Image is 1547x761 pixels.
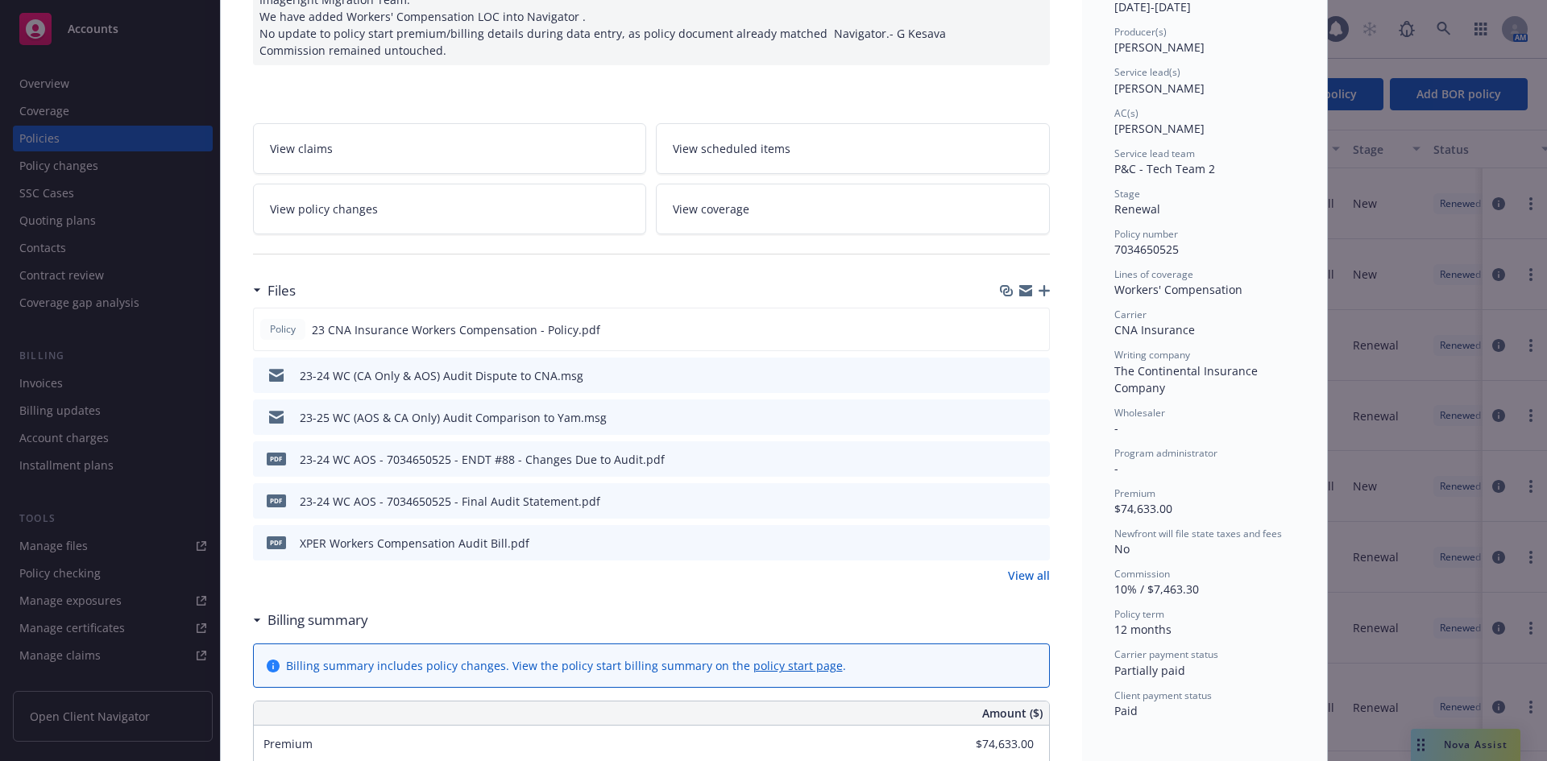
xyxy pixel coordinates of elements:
span: 12 months [1114,622,1172,637]
span: [PERSON_NAME] [1114,81,1205,96]
span: Service lead(s) [1114,65,1180,79]
span: AC(s) [1114,106,1138,120]
span: Carrier payment status [1114,647,1218,661]
span: Policy [267,322,299,337]
span: - [1114,461,1118,476]
span: Renewal [1114,201,1160,217]
span: Program administrator [1114,446,1217,460]
span: - [1114,420,1118,436]
div: 23-24 WC AOS - 7034650525 - ENDT #88 - Changes Due to Audit.pdf [300,451,665,468]
span: Stage [1114,187,1140,201]
span: Wholesaler [1114,406,1165,420]
span: View scheduled items [673,140,790,157]
span: View policy changes [270,201,378,217]
button: download file [1003,493,1016,510]
span: Newfront will file state taxes and fees [1114,527,1282,540]
button: preview file [1029,493,1043,510]
a: View policy changes [253,184,647,234]
span: The Continental Insurance Company [1114,363,1261,395]
span: Producer(s) [1114,25,1167,39]
button: download file [1002,321,1015,338]
span: pdf [267,453,286,465]
span: $74,633.00 [1114,501,1172,516]
span: 23 CNA Insurance Workers Compensation - Policy.pdf [312,321,600,338]
span: 10% / $7,463.30 [1114,581,1199,597]
span: Policy term [1114,607,1164,621]
span: 7034650525 [1114,242,1179,257]
span: Client payment status [1114,689,1212,702]
div: 23-24 WC (CA Only & AOS) Audit Dispute to CNA.msg [300,367,583,384]
button: download file [1003,451,1016,468]
a: policy start page [753,658,843,673]
span: View coverage [673,201,749,217]
span: Service lead team [1114,147,1195,160]
span: View claims [270,140,333,157]
span: Writing company [1114,348,1190,362]
span: pdf [267,536,286,548]
span: pdf [267,494,286,507]
a: View scheduled items [656,123,1050,174]
span: [PERSON_NAME] [1114,121,1205,136]
div: Workers' Compensation [1114,281,1295,298]
span: CNA Insurance [1114,322,1195,337]
div: 23-24 WC AOS - 7034650525 - Final Audit Statement.pdf [300,493,600,510]
span: Partially paid [1114,663,1185,678]
a: View coverage [656,184,1050,234]
a: View claims [253,123,647,174]
button: download file [1003,535,1016,552]
span: Policy number [1114,227,1178,241]
button: preview file [1029,451,1043,468]
span: Carrier [1114,308,1147,321]
span: P&C - Tech Team 2 [1114,161,1215,176]
button: download file [1003,409,1016,426]
a: View all [1008,567,1050,584]
span: [PERSON_NAME] [1114,39,1205,55]
button: preview file [1029,535,1043,552]
input: 0.00 [939,732,1043,756]
span: Premium [1114,486,1155,500]
div: Billing summary [253,610,368,631]
span: Amount ($) [982,705,1043,722]
button: download file [1003,367,1016,384]
div: XPER Workers Compensation Audit Bill.pdf [300,535,529,552]
span: Lines of coverage [1114,267,1193,281]
div: Files [253,280,296,301]
div: Billing summary includes policy changes. View the policy start billing summary on the . [286,657,846,674]
h3: Files [268,280,296,301]
span: No [1114,541,1130,556]
h3: Billing summary [268,610,368,631]
span: Paid [1114,703,1138,718]
span: Commission [1114,567,1170,581]
div: 23-25 WC (AOS & CA Only) Audit Comparison to Yam.msg [300,409,607,426]
button: preview file [1029,409,1043,426]
button: preview file [1028,321,1043,338]
span: Premium [263,736,313,751]
button: preview file [1029,367,1043,384]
